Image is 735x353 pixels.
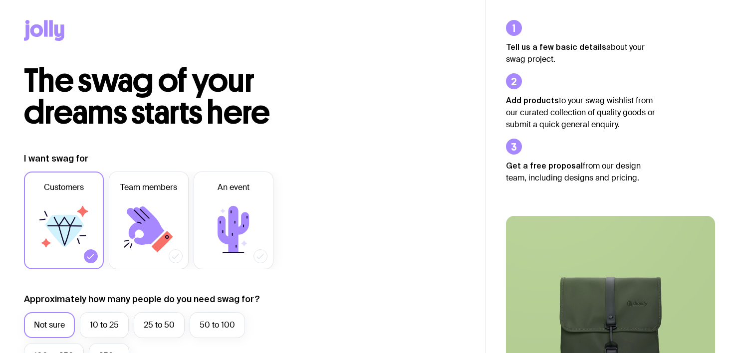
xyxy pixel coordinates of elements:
span: Customers [44,181,84,193]
span: An event [218,181,249,193]
p: from our design team, including designs and pricing. [506,160,656,184]
strong: Add products [506,96,559,105]
label: Approximately how many people do you need swag for? [24,293,260,305]
label: Not sure [24,312,75,338]
span: The swag of your dreams starts here [24,61,270,132]
strong: Get a free proposal [506,161,583,170]
span: Team members [120,181,177,193]
label: I want swag for [24,153,88,165]
p: to your swag wishlist from our curated collection of quality goods or submit a quick general enqu... [506,94,656,131]
strong: Tell us a few basic details [506,42,606,51]
p: about your swag project. [506,41,656,65]
label: 50 to 100 [190,312,245,338]
label: 25 to 50 [134,312,185,338]
label: 10 to 25 [80,312,129,338]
